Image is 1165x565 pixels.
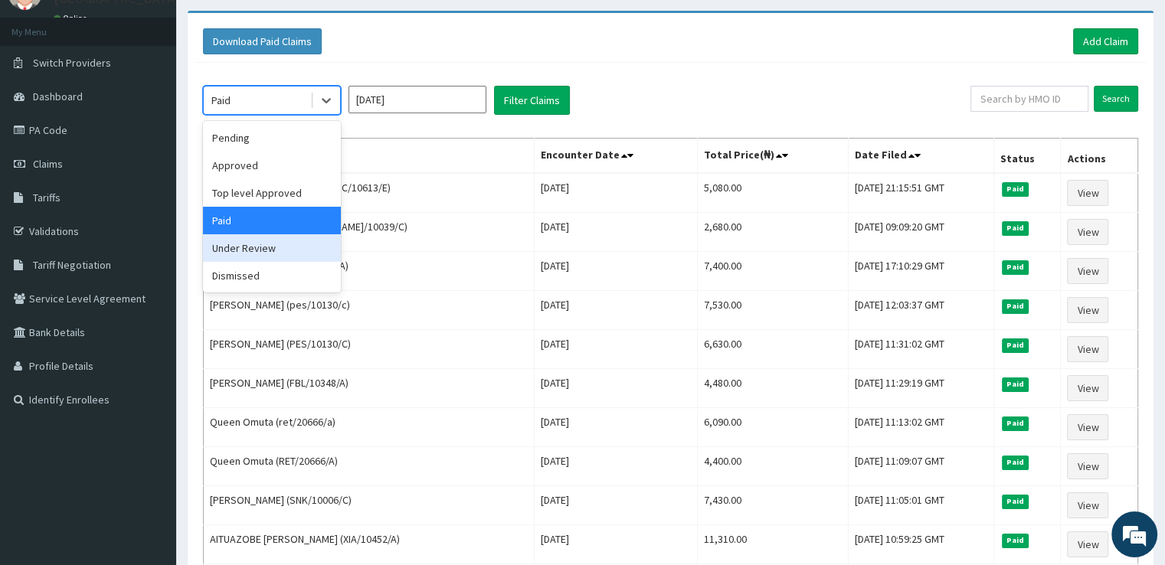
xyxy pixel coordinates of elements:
span: Paid [1002,534,1029,547]
td: 11,310.00 [697,525,848,564]
span: Dashboard [33,90,83,103]
th: Encounter Date [535,139,698,174]
td: [DATE] 17:10:29 GMT [848,252,993,291]
span: Paid [1002,456,1029,469]
th: Status [993,139,1061,174]
td: [DATE] [535,330,698,369]
span: Paid [1002,377,1029,391]
td: 7,400.00 [697,252,848,291]
a: View [1067,336,1108,362]
td: [PERSON_NAME] (pes/10130/c) [204,291,535,330]
a: View [1067,414,1108,440]
a: View [1067,453,1108,479]
div: Pending [203,124,341,152]
td: [DATE] 09:09:20 GMT [848,213,993,252]
span: Paid [1002,299,1029,313]
td: [DATE] 11:31:02 GMT [848,330,993,369]
td: [DATE] 11:29:19 GMT [848,369,993,408]
div: Approved [203,152,341,179]
div: Dismissed [203,262,341,289]
input: Search [1094,86,1138,112]
a: View [1067,492,1108,518]
td: [DATE] 11:13:02 GMT [848,408,993,447]
a: View [1067,219,1108,245]
td: [DATE] 12:03:37 GMT [848,291,993,330]
td: [PERSON_NAME] ([PERSON_NAME]/10039/C) [204,213,535,252]
a: View [1067,297,1108,323]
td: [DATE] [535,173,698,213]
button: Filter Claims [494,86,570,115]
th: Date Filed [848,139,993,174]
input: Search by HMO ID [970,86,1088,112]
td: OGHENEKARO OROTOMA (NBC/10613/E) [204,173,535,213]
td: [DATE] 11:09:07 GMT [848,447,993,486]
span: Paid [1002,495,1029,508]
span: Paid [1002,260,1029,274]
td: [PERSON_NAME] (FBL/10348/A) [204,369,535,408]
td: 2,680.00 [697,213,848,252]
a: View [1067,375,1108,401]
td: Queen Omuta (RET/20666/A) [204,447,535,486]
a: View [1067,258,1108,284]
td: [DATE] [535,291,698,330]
td: [DATE] [535,369,698,408]
td: 5,080.00 [697,173,848,213]
span: Paid [1002,182,1029,196]
div: Paid [211,93,231,108]
a: View [1067,180,1108,206]
span: Switch Providers [33,56,111,70]
textarea: Type your message and hit 'Enter' [8,390,292,444]
td: [PERSON_NAME] (FBL/10348/A) [204,252,535,291]
div: Paid [203,207,341,234]
td: 6,630.00 [697,330,848,369]
span: Paid [1002,338,1029,352]
td: 4,400.00 [697,447,848,486]
span: Paid [1002,221,1029,235]
td: 6,090.00 [697,408,848,447]
td: 4,480.00 [697,369,848,408]
div: Minimize live chat window [251,8,288,44]
a: View [1067,531,1108,557]
td: [DATE] 10:59:25 GMT [848,525,993,564]
td: [DATE] [535,486,698,525]
div: Chat with us now [80,86,257,106]
div: Top level Approved [203,179,341,207]
span: Tariff Negotiation [33,258,111,272]
button: Download Paid Claims [203,28,322,54]
td: Queen Omuta (ret/20666/a) [204,408,535,447]
a: Add Claim [1073,28,1138,54]
span: Paid [1002,416,1029,430]
td: [DATE] [535,213,698,252]
input: Select Month and Year [349,86,486,113]
td: [DATE] [535,525,698,564]
th: Total Price(₦) [697,139,848,174]
div: Under Review [203,234,341,262]
td: [DATE] 21:15:51 GMT [848,173,993,213]
td: [DATE] [535,252,698,291]
span: We're online! [89,179,211,334]
td: [PERSON_NAME] (SNK/10006/C) [204,486,535,525]
td: [DATE] [535,408,698,447]
td: 7,430.00 [697,486,848,525]
td: AITUAZOBE [PERSON_NAME] (XIA/10452/A) [204,525,535,564]
td: [DATE] 11:05:01 GMT [848,486,993,525]
th: Actions [1061,139,1138,174]
td: 7,530.00 [697,291,848,330]
a: Online [54,13,90,24]
th: Name [204,139,535,174]
td: [PERSON_NAME] (PES/10130/C) [204,330,535,369]
span: Claims [33,157,63,171]
span: Tariffs [33,191,61,204]
img: d_794563401_company_1708531726252_794563401 [28,77,62,115]
td: [DATE] [535,447,698,486]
